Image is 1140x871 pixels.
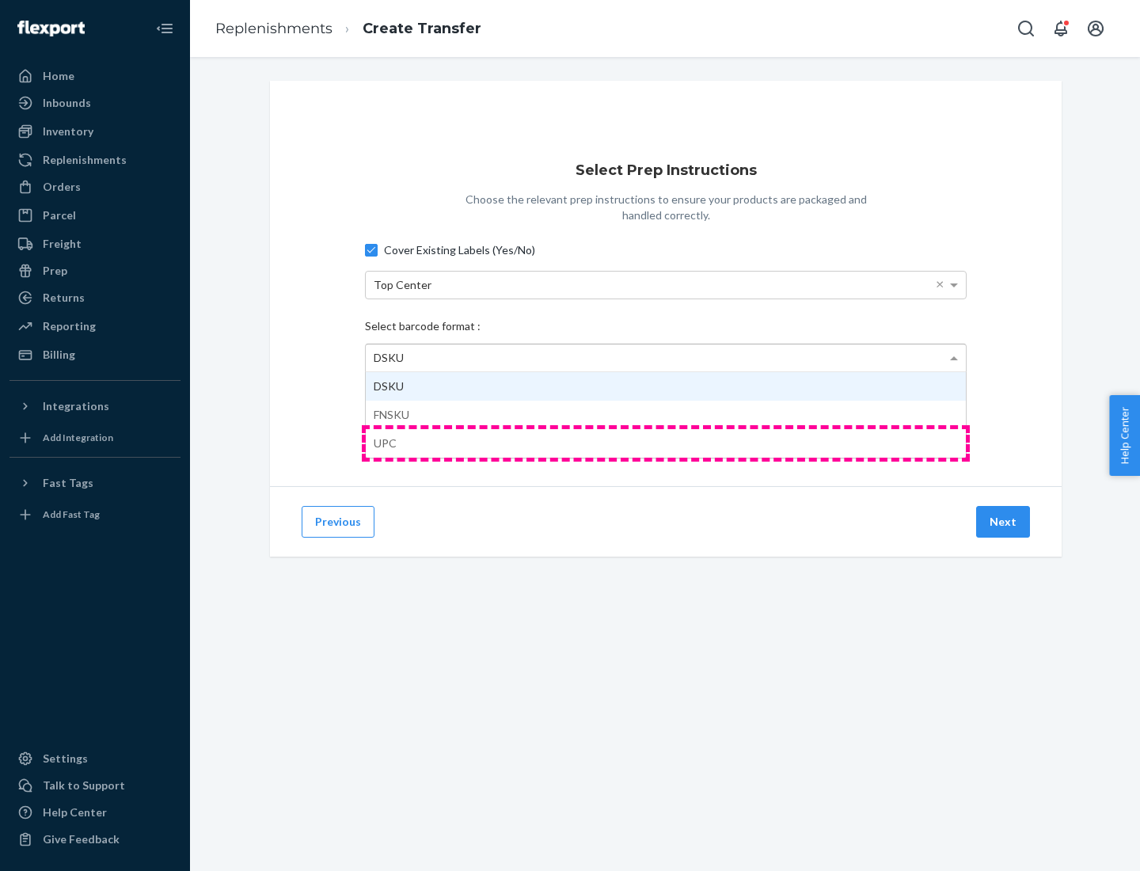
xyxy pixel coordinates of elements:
[9,394,180,419] button: Integrations
[1080,13,1111,44] button: Open account menu
[43,236,82,252] div: Freight
[9,773,180,798] a: Talk to Support
[1109,395,1140,476] button: Help Center
[9,314,180,339] a: Reporting
[9,746,180,771] a: Settings
[43,431,113,444] div: Add Integration
[9,800,180,825] a: Help Center
[43,207,76,223] div: Parcel
[576,163,757,179] h1: Select Prep Instructions
[366,429,966,458] div: UPC
[9,258,180,283] a: Prep
[215,20,332,37] a: Replenishments
[9,174,180,200] a: Orders
[43,778,125,793] div: Talk to Support
[9,203,180,228] a: Parcel
[43,95,91,111] div: Inbounds
[366,372,966,401] div: DSKU
[43,804,107,820] div: Help Center
[9,231,180,257] a: Freight
[43,508,100,521] div: Add Fast Tag
[460,192,872,223] p: Choose the relevant prep instructions to ensure your products are packaged and handled correctly.
[9,63,180,89] a: Home
[43,475,93,491] div: Fast Tags
[9,470,180,496] button: Fast Tags
[365,244,378,257] input: Cover Existing Labels (Yes/No)
[302,506,374,538] button: Previous
[43,318,96,334] div: Reporting
[43,831,120,847] div: Give Feedback
[363,20,481,37] a: Create Transfer
[976,506,1030,538] button: Next
[9,147,180,173] a: Replenishments
[17,21,85,36] img: Flexport logo
[9,90,180,116] a: Inbounds
[9,285,180,310] a: Returns
[936,276,944,291] span: ×
[9,119,180,144] a: Inventory
[366,401,966,429] div: FNSKU
[203,6,494,52] ol: breadcrumbs
[43,152,127,168] div: Replenishments
[43,398,109,414] div: Integrations
[43,263,67,279] div: Prep
[43,290,85,306] div: Returns
[43,124,93,139] div: Inventory
[1045,13,1077,44] button: Open notifications
[933,272,946,299] span: Clear value
[43,179,81,195] div: Orders
[374,278,431,291] span: Top Center
[1010,13,1042,44] button: Open Search Box
[43,68,74,84] div: Home
[9,827,180,852] button: Give Feedback
[9,342,180,367] a: Billing
[149,13,180,44] button: Close Navigation
[43,751,88,766] div: Settings
[43,347,75,363] div: Billing
[384,242,967,258] span: Cover Existing Labels (Yes/No)
[365,318,967,337] p: Select barcode format :
[9,425,180,451] a: Add Integration
[9,502,180,527] a: Add Fast Tag
[374,351,404,364] span: DSKU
